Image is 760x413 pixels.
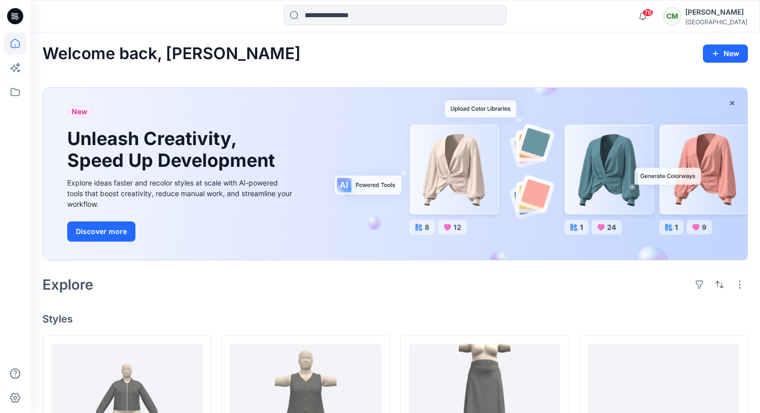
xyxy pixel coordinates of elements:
[663,7,681,25] div: CM
[67,177,295,209] div: Explore ideas faster and recolor styles at scale with AI-powered tools that boost creativity, red...
[42,313,748,325] h4: Styles
[42,44,301,63] h2: Welcome back, [PERSON_NAME]
[685,6,747,18] div: [PERSON_NAME]
[67,128,279,171] h1: Unleash Creativity, Speed Up Development
[685,18,747,26] div: [GEOGRAPHIC_DATA]
[703,44,748,63] button: New
[67,221,295,242] a: Discover more
[42,277,93,293] h2: Explore
[72,106,87,118] span: New
[67,221,135,242] button: Discover more
[642,9,653,17] span: 76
